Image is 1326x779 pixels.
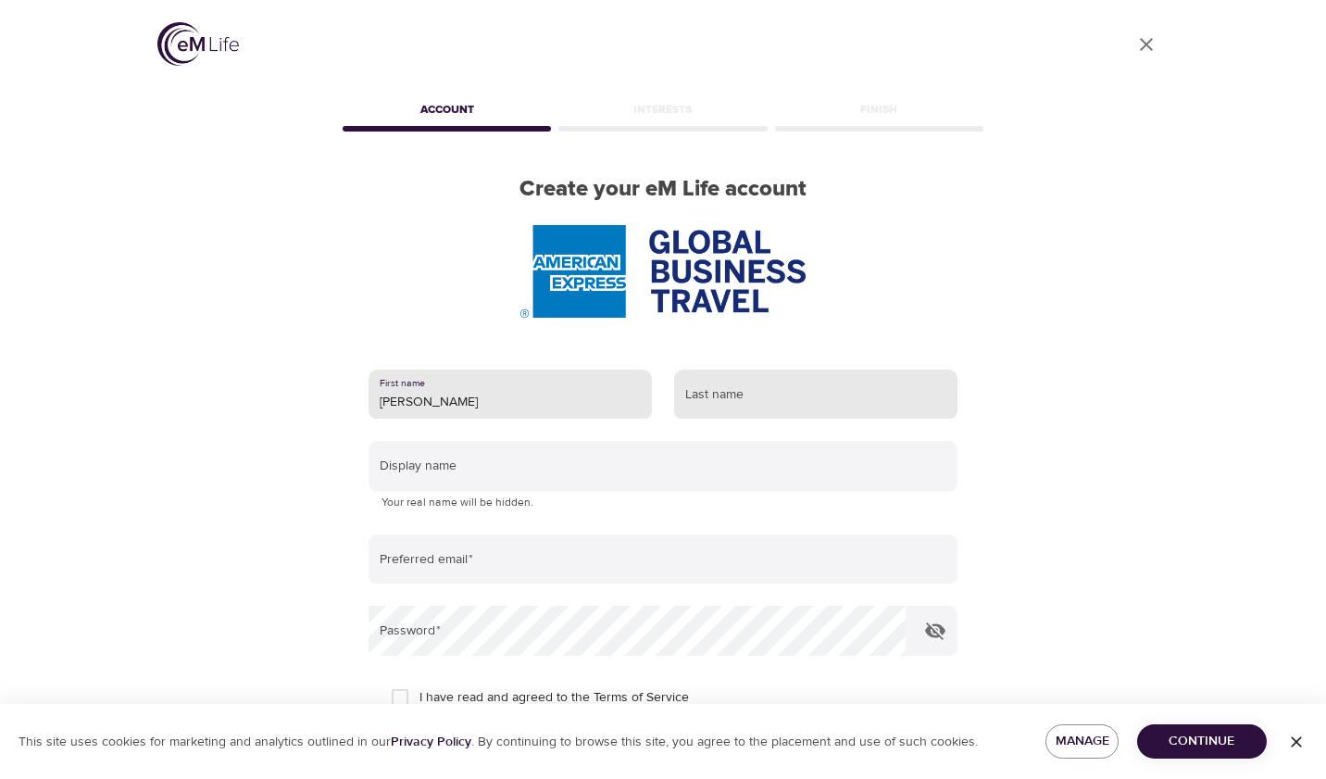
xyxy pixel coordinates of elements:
[419,688,689,708] span: I have read and agreed to the
[391,734,471,750] a: Privacy Policy
[157,22,239,66] img: logo
[1124,22,1169,67] a: close
[1152,730,1252,753] span: Continue
[339,176,987,203] h2: Create your eM Life account
[1137,724,1267,759] button: Continue
[1060,730,1103,753] span: Manage
[382,494,944,512] p: Your real name will be hidden.
[520,225,806,318] img: AmEx%20GBT%20logo.png
[594,688,689,708] a: Terms of Service
[1045,724,1118,759] button: Manage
